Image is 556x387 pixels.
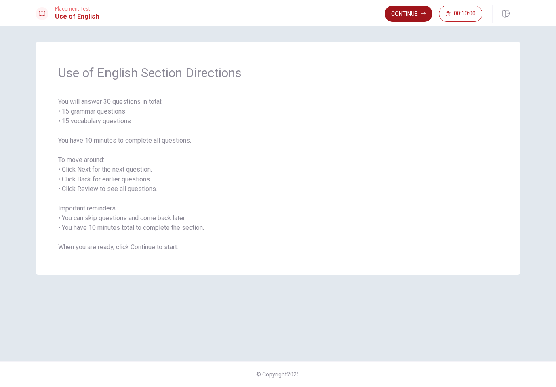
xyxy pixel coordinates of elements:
[439,6,482,22] button: 00:10:00
[256,371,300,378] span: © Copyright 2025
[55,12,99,21] h1: Use of English
[55,6,99,12] span: Placement Test
[454,11,476,17] span: 00:10:00
[58,97,498,252] span: You will answer 30 questions in total: • 15 grammar questions • 15 vocabulary questions You have ...
[58,65,498,81] span: Use of English Section Directions
[385,6,432,22] button: Continue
